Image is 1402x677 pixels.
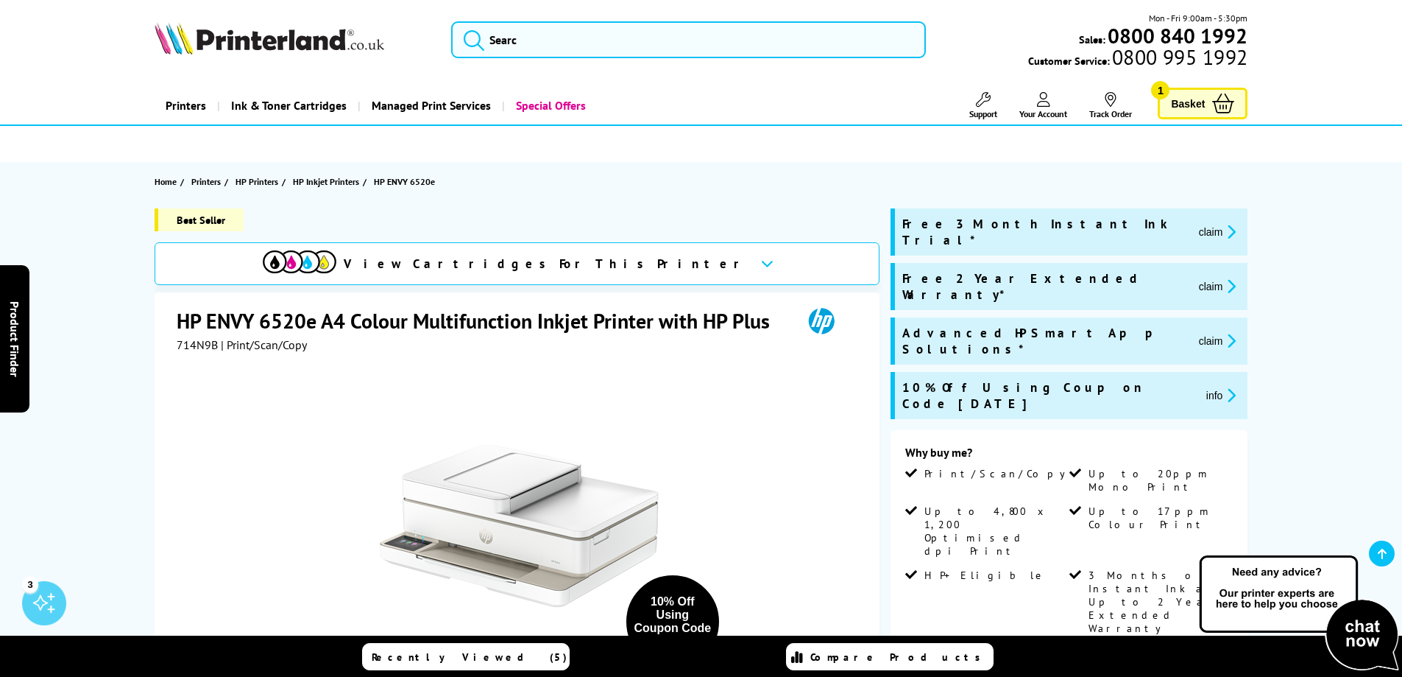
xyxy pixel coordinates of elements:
[22,576,38,592] div: 3
[902,216,1187,248] span: Free 3 Month Instant Ink Trial*
[177,307,785,334] h1: HP ENVY 6520e A4 Colour Multifunction Inkjet Printer with HP Plus
[1151,81,1169,99] span: 1
[191,174,224,189] a: Printers
[969,108,997,119] span: Support
[902,379,1194,412] span: 10% Off Using Coupon Code [DATE]
[236,174,282,189] a: HP Printers
[7,301,22,376] span: Product Finder
[1079,32,1105,46] span: Sales:
[263,250,336,273] img: cmyk-icon.svg
[1088,505,1230,531] span: Up to 17ppm Colour Print
[1149,11,1247,25] span: Mon - Fri 9:00am - 5:30pm
[374,174,435,189] span: HP ENVY 6520e
[924,505,1066,558] span: Up to 4,800 x 1,200 Optimised dpi Print
[969,92,997,119] a: Support
[155,208,244,231] span: Best Seller
[1196,553,1402,674] img: Open Live Chat window
[191,174,221,189] span: Printers
[1108,22,1247,49] b: 0800 840 1992
[372,650,567,664] span: Recently Viewed (5)
[787,307,855,334] img: HP
[905,445,1233,467] div: Why buy me?
[344,256,748,272] span: View Cartridges For This Printer
[1019,108,1067,119] span: Your Account
[293,174,363,189] a: HP Inkjet Printers
[502,87,597,124] a: Special Offers
[358,87,502,124] a: Managed Print Services
[217,87,358,124] a: Ink & Toner Cartridges
[1158,88,1247,119] a: Basket 1
[155,22,433,57] a: Printerland Logo
[924,467,1076,480] span: Print/Scan/Copy
[362,643,570,670] a: Recently Viewed (5)
[155,174,177,189] span: Home
[374,174,439,189] a: HP ENVY 6520e
[1110,50,1247,64] span: 0800 995 1992
[810,650,988,664] span: Compare Products
[1028,50,1247,68] span: Customer Service:
[1105,29,1247,43] a: 0800 840 1992
[1194,278,1241,295] button: promo-description
[634,595,712,648] div: 10% Off Using Coupon Code [DATE]
[155,174,180,189] a: Home
[1194,223,1241,240] button: promo-description
[1088,569,1230,662] span: 3 Months of Instant Ink and Up to 2 Years Extended Warranty Included with HP+
[231,87,347,124] span: Ink & Toner Cartridges
[375,382,663,670] img: HP ENVY 6520e Thumbnail
[1171,94,1205,113] span: Basket
[236,174,278,189] span: HP Printers
[1089,92,1132,119] a: Track Order
[221,337,307,352] span: | Print/Scan/Copy
[902,325,1187,357] span: Advanced HP Smart App Solutions*
[155,87,217,124] a: Printers
[451,21,926,58] input: Searc
[177,337,218,352] span: 714N9B
[155,22,384,55] img: Printerland Logo
[924,569,1047,582] span: HP+ Eligible
[902,270,1187,303] span: Free 2 Year Extended Warranty*
[1202,387,1241,404] button: promo-description
[1088,467,1230,494] span: Up to 20ppm Mono Print
[1194,332,1241,349] button: promo-description
[1019,92,1067,119] a: Your Account
[786,643,994,670] a: Compare Products
[293,174,359,189] span: HP Inkjet Printers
